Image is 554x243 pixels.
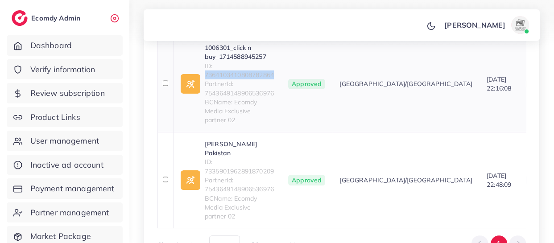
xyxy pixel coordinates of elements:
span: Product Links [30,111,80,123]
span: [DATE] 22:48:09 [487,172,511,189]
img: avatar [511,16,529,34]
span: Market Package [30,231,91,242]
a: Verify information [7,59,123,80]
span: [GEOGRAPHIC_DATA]/[GEOGRAPHIC_DATA] [339,79,472,88]
a: logoEcomdy Admin [12,10,83,26]
img: logo [12,10,28,26]
span: Verify information [30,64,95,75]
span: ID: 7335901962891870209 [205,157,274,176]
span: PartnerId: 7543649148906536976 [205,176,274,194]
a: Inactive ad account [7,155,123,175]
span: Partner management [30,207,109,218]
span: [GEOGRAPHIC_DATA]/[GEOGRAPHIC_DATA] [339,176,472,185]
span: [DATE] 22:16:08 [487,75,511,92]
span: Approved [288,175,325,185]
a: [PERSON_NAME] Pakistan [205,140,274,158]
a: [PERSON_NAME]avatar [439,16,533,34]
a: Payment management [7,178,123,199]
span: ID: 7364103410808782864 [205,62,274,80]
span: Payment management [30,183,115,194]
span: User management [30,135,99,147]
a: Product Links [7,107,123,128]
span: BCName: Ecomdy Media Exclusive partner 02 [205,98,274,125]
img: ic-ad-info.7fc67b75.svg [181,74,200,94]
h2: Ecomdy Admin [31,14,83,22]
span: PartnerId: 7543649148906536976 [205,79,274,98]
span: Dashboard [30,40,72,51]
a: User management [7,131,123,151]
span: Review subscription [30,87,105,99]
span: BCName: Ecomdy Media Exclusive partner 02 [205,194,274,221]
a: 1006301_click n buy_1714588945257 [205,43,274,62]
p: [PERSON_NAME] [444,20,505,30]
a: Partner management [7,202,123,223]
span: Inactive ad account [30,159,103,171]
img: ic-ad-info.7fc67b75.svg [181,170,200,190]
a: Dashboard [7,35,123,56]
span: Approved [288,79,325,90]
a: Review subscription [7,83,123,103]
